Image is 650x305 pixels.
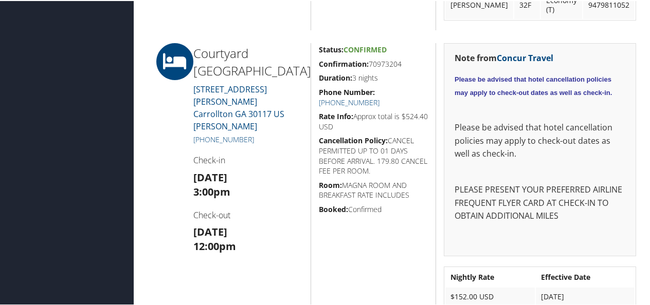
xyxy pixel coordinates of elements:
[193,184,230,198] strong: 3:00pm
[319,110,353,120] strong: Rate Info:
[193,169,227,183] strong: [DATE]
[497,51,553,63] a: Concur Travel
[319,110,428,130] h5: Approx total is $524.40 USD
[319,44,344,53] strong: Status:
[193,44,303,78] h2: Courtyard [GEOGRAPHIC_DATA]
[455,120,625,160] p: Please be advised that hotel cancellation policies may apply to check-out dates as well as check-in.
[319,179,428,199] h5: MAGNA ROOM AND BREAKFAST RATE INCLUDES
[319,86,375,96] strong: Phone Number:
[193,134,254,143] a: [PHONE_NUMBER]
[193,238,236,252] strong: 12:00pm
[319,179,342,189] strong: Room:
[536,267,635,285] th: Effective Date
[445,287,535,305] td: $152.00 USD
[319,58,369,68] strong: Confirmation:
[344,44,387,53] span: Confirmed
[455,51,553,63] strong: Note from
[193,83,284,131] a: [STREET_ADDRESS][PERSON_NAME]Carrollton GA 30117 US [PERSON_NAME]
[455,182,625,222] p: PLEASE PRESENT YOUR PREFERRED AIRLINE FREQUENT FLYER CARD AT CHECK-IN TO OBTAIN ADDITIONAL MILES
[319,72,352,82] strong: Duration:
[193,154,303,165] h4: Check-in
[319,72,428,82] h5: 3 nights
[319,203,428,214] h5: Confirmed
[319,58,428,68] h5: 70973204
[445,267,535,285] th: Nightly Rate
[193,224,227,238] strong: [DATE]
[319,97,380,106] a: [PHONE_NUMBER]
[193,208,303,220] h4: Check-out
[319,203,348,213] strong: Booked:
[319,135,388,144] strong: Cancellation Policy:
[319,135,428,175] h5: CANCEL PERMITTED UP TO 01 DAYS BEFORE ARRIVAL. 179.80 CANCEL FEE PER ROOM.
[455,74,612,96] span: Please be advised that hotel cancellation policies may apply to check-out dates as well as check-in.
[536,287,635,305] td: [DATE]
